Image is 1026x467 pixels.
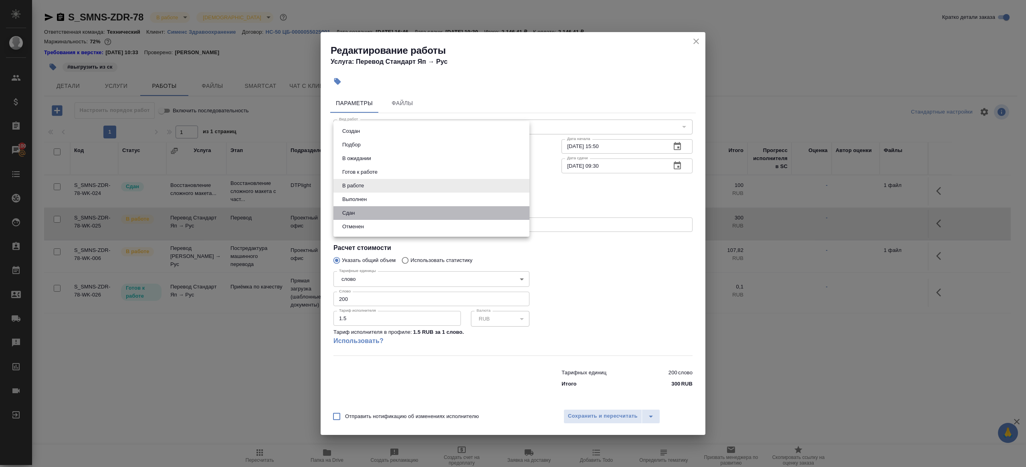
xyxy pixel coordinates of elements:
button: Готов к работе [340,168,380,177]
button: Сдан [340,209,357,217]
button: В ожидании [340,154,374,163]
button: Подбор [340,140,363,149]
button: В работе [340,181,366,190]
button: Отменен [340,222,366,231]
button: Выполнен [340,195,369,204]
button: Создан [340,127,362,136]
